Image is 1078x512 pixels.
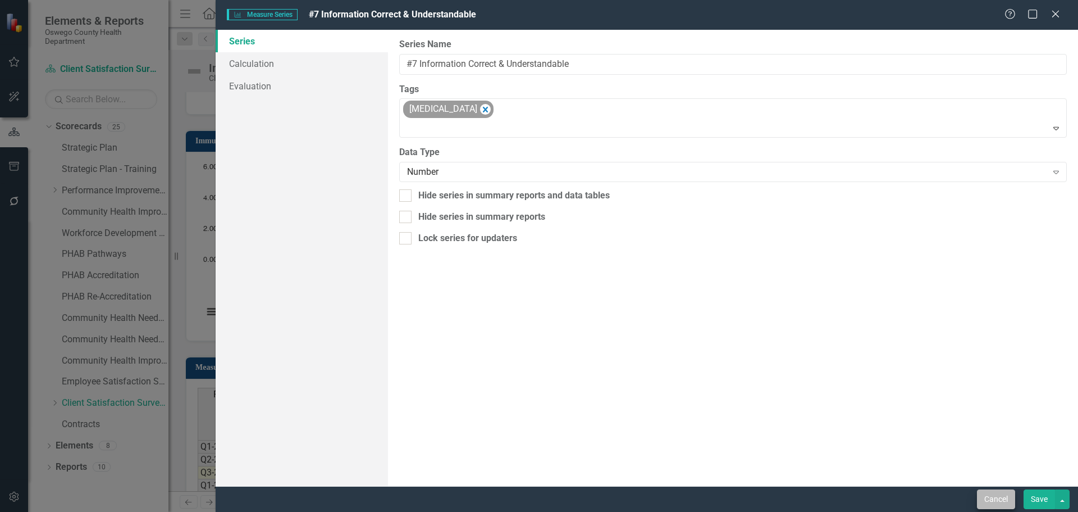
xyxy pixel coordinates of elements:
[418,189,610,202] div: Hide series in summary reports and data tables
[399,38,1067,51] label: Series Name
[480,104,491,115] div: Remove [object Object]
[977,490,1015,509] button: Cancel
[216,30,388,52] a: Series
[399,54,1067,75] input: Series Name
[216,52,388,75] a: Calculation
[1024,490,1055,509] button: Save
[216,75,388,97] a: Evaluation
[409,103,477,114] span: [MEDICAL_DATA]
[407,166,1047,179] div: Number
[418,232,517,245] div: Lock series for updaters
[418,211,545,224] div: Hide series in summary reports
[399,83,1067,96] label: Tags
[399,146,1067,159] label: Data Type
[227,9,298,20] span: Measure Series
[309,9,476,20] span: #7 Information Correct & Understandable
